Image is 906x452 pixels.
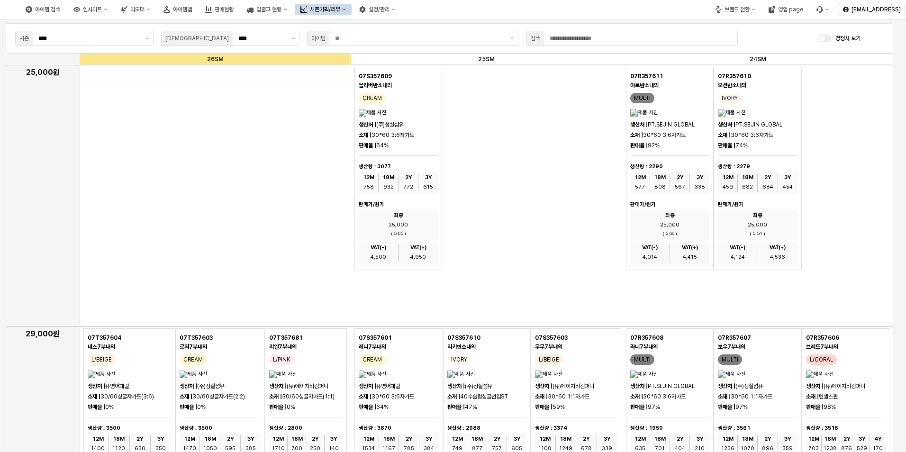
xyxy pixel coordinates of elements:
[709,4,761,15] button: 브랜드 전환
[310,6,340,13] div: 시즌기획/리뷰
[507,31,518,45] button: 제안 사항 표시
[35,6,60,13] div: 아이템 검색
[778,6,803,13] div: 영업 page
[158,4,198,15] button: 아이템맵
[19,34,29,43] div: 시즌
[531,34,540,43] div: 검색
[369,6,390,13] div: 설정/관리
[9,68,76,77] h5: 25,000원
[725,6,750,13] div: 브랜드 전환
[839,4,905,15] button: [EMAIL_ADDRESS]
[173,6,192,13] div: 아이템맵
[241,4,293,15] button: 입출고 현황
[750,56,766,63] strong: 24SM
[763,4,809,15] button: 영업 page
[295,4,352,15] button: 시즌기획/리뷰
[9,329,76,339] h5: 29,000원
[165,34,229,43] div: [DEMOGRAPHIC_DATA]
[83,6,102,13] div: 인사이트
[115,4,156,15] button: 리오더
[811,4,834,15] div: Menu item 6
[852,6,901,13] p: [EMAIL_ADDRESS]
[835,35,861,42] span: 경쟁사 보기
[288,31,299,45] button: 제안 사항 표시
[142,31,153,45] button: 제안 사항 표시
[20,4,66,15] button: 아이템 검색
[68,4,113,15] button: 인사이트
[130,6,145,13] div: 리오더
[256,6,281,13] div: 입출고 현황
[478,56,495,63] strong: 25SM
[311,34,326,43] div: 아이템
[207,56,224,63] strong: 26SM
[199,4,239,15] button: 판매현황
[215,6,234,13] div: 판매현황
[353,4,401,15] button: 설정/관리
